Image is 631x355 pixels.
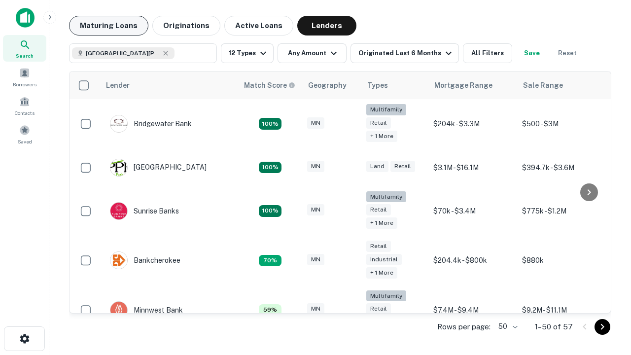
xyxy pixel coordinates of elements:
button: Active Loans [224,16,293,35]
button: Maturing Loans [69,16,148,35]
div: Originated Last 6 Months [358,47,455,59]
th: Mortgage Range [428,71,517,99]
td: $775k - $1.2M [517,186,606,236]
div: Retail [366,303,391,315]
div: Sale Range [523,79,563,91]
div: Sunrise Banks [110,202,179,220]
iframe: Chat Widget [582,245,631,292]
div: + 1 more [366,217,397,229]
div: Retail [366,204,391,215]
td: $7.4M - $9.4M [428,285,517,335]
div: Geography [308,79,347,91]
div: + 1 more [366,267,397,279]
div: Bankcherokee [110,251,180,269]
h6: Match Score [244,80,293,91]
button: Originated Last 6 Months [351,43,459,63]
div: Retail [390,161,415,172]
td: $70k - $3.4M [428,186,517,236]
div: Matching Properties: 18, hasApolloMatch: undefined [259,118,281,130]
div: Mortgage Range [434,79,492,91]
td: $500 - $3M [517,99,606,149]
div: Lender [106,79,130,91]
th: Geography [302,71,361,99]
a: Contacts [3,92,46,119]
img: capitalize-icon.png [16,8,35,28]
button: Reset [552,43,583,63]
th: Capitalize uses an advanced AI algorithm to match your search with the best lender. The match sco... [238,71,302,99]
span: Borrowers [13,80,36,88]
div: Matching Properties: 10, hasApolloMatch: undefined [259,162,281,174]
div: MN [307,204,324,215]
div: Retail [366,117,391,129]
th: Types [361,71,428,99]
div: Minnwest Bank [110,301,183,319]
div: Types [367,79,388,91]
button: Lenders [297,16,356,35]
span: Saved [18,138,32,145]
td: $880k [517,236,606,285]
span: Search [16,52,34,60]
th: Sale Range [517,71,606,99]
div: Land [366,161,388,172]
button: Save your search to get updates of matches that match your search criteria. [516,43,548,63]
span: [GEOGRAPHIC_DATA][PERSON_NAME], [GEOGRAPHIC_DATA], [GEOGRAPHIC_DATA] [86,49,160,58]
button: All Filters [463,43,512,63]
p: 1–50 of 57 [535,321,573,333]
img: picture [110,203,127,219]
td: $9.2M - $11.1M [517,285,606,335]
div: Capitalize uses an advanced AI algorithm to match your search with the best lender. The match sco... [244,80,295,91]
div: 50 [494,319,519,334]
td: $3.1M - $16.1M [428,149,517,186]
div: Retail [366,241,391,252]
div: MN [307,117,324,129]
img: picture [110,159,127,176]
div: [GEOGRAPHIC_DATA] [110,159,207,177]
div: MN [307,161,324,172]
span: Contacts [15,109,35,117]
div: Matching Properties: 6, hasApolloMatch: undefined [259,304,281,316]
div: Matching Properties: 15, hasApolloMatch: undefined [259,205,281,217]
img: picture [110,252,127,269]
button: Any Amount [278,43,347,63]
div: MN [307,303,324,315]
div: Multifamily [366,290,406,302]
img: picture [110,115,127,132]
td: $204.4k - $800k [428,236,517,285]
div: MN [307,254,324,265]
div: Multifamily [366,104,406,115]
button: Originations [152,16,220,35]
div: Matching Properties: 7, hasApolloMatch: undefined [259,255,281,267]
a: Search [3,35,46,62]
div: Multifamily [366,191,406,203]
td: $394.7k - $3.6M [517,149,606,186]
a: Borrowers [3,64,46,90]
div: + 1 more [366,131,397,142]
th: Lender [100,71,238,99]
td: $204k - $3.3M [428,99,517,149]
button: 12 Types [221,43,274,63]
div: Bridgewater Bank [110,115,192,133]
p: Rows per page: [437,321,491,333]
img: picture [110,302,127,319]
button: Go to next page [595,319,610,335]
div: Industrial [366,254,402,265]
a: Saved [3,121,46,147]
